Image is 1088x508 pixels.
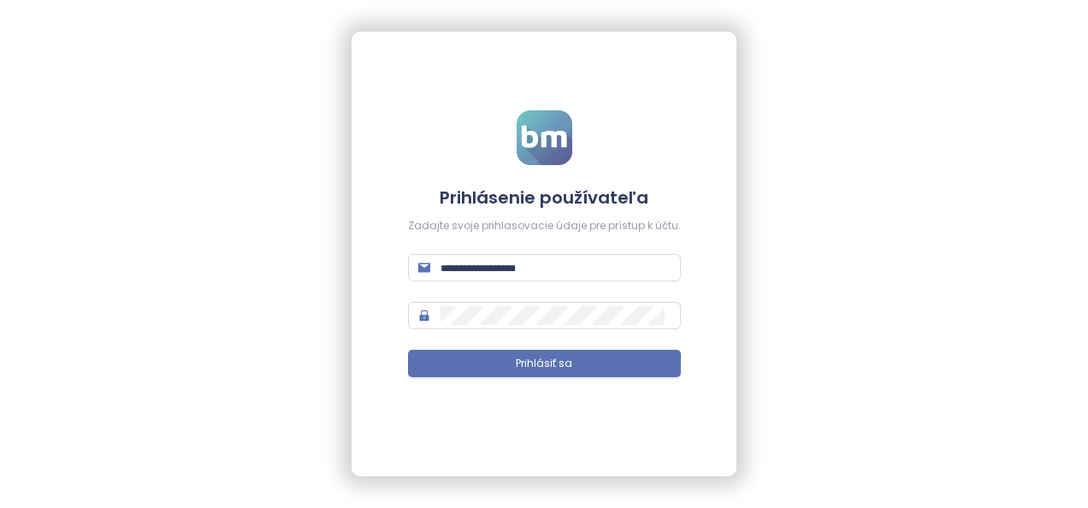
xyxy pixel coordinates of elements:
[408,350,681,377] button: Prihlásiť sa
[516,356,572,372] span: Prihlásiť sa
[418,310,430,322] span: lock
[408,186,681,210] h4: Prihlásenie používateľa
[408,218,681,234] div: Zadajte svoje prihlasovacie údaje pre prístup k účtu.
[517,110,572,165] img: logo
[418,262,430,274] span: mail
